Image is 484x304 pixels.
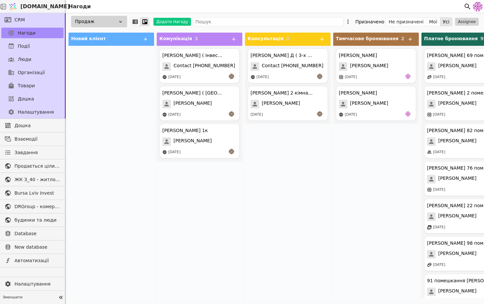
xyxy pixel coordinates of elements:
span: [PERSON_NAME] [174,100,212,108]
span: Люди [18,56,31,63]
img: online-store.svg [162,150,167,154]
span: Тимчасове бронювання [336,36,398,41]
a: Люди [1,54,64,65]
button: Усі [440,17,452,26]
img: an [229,74,234,79]
img: Logo [8,0,18,13]
div: [PERSON_NAME] 2 кімнатна і одно [251,90,313,97]
span: Організації [18,69,45,76]
span: CRM [14,16,25,23]
span: [PERSON_NAME] [438,137,476,146]
div: [DATE] [168,74,180,80]
span: Взаємодії [14,136,60,143]
img: events.svg [427,225,432,230]
span: Налаштування [14,281,60,288]
span: Contact [PHONE_NUMBER] [174,62,235,71]
div: [PERSON_NAME] Д ( 3-х к )Contact [PHONE_NUMBER][DATE]an [248,48,328,83]
div: [DATE] [433,187,445,193]
span: [PERSON_NAME] [438,175,476,183]
img: affiliate-program.svg [427,75,432,79]
button: Мої [426,17,440,26]
span: [PERSON_NAME] [438,100,476,108]
a: Події [1,41,64,51]
a: Товари [1,80,64,91]
img: an [229,149,234,154]
img: de [405,111,411,117]
div: [PERSON_NAME] ( Інвестиція ) [162,52,225,59]
div: [DATE] [345,74,357,80]
img: online-store.svg [162,112,167,117]
span: Продається цілий будинок [PERSON_NAME] нерухомість [14,163,60,170]
span: [PERSON_NAME] [438,288,476,296]
a: Автоматизації [1,255,64,266]
div: [DATE] [433,150,445,155]
button: Додати Нагоду [153,18,191,26]
span: Нагоди [18,30,36,37]
span: Дошка [14,122,60,129]
div: [PERSON_NAME] ( Інвестиція )Contact [PHONE_NUMBER][DATE]an [159,48,240,83]
div: [DATE] [433,74,445,80]
a: Завдання [1,147,64,158]
span: Зменшити [3,295,56,300]
div: [DATE] [168,112,180,118]
a: New database [1,242,64,252]
a: Додати Нагоду [149,18,191,26]
span: Платне бронювання [424,36,478,41]
span: Bursa Lviv Invest [14,190,60,197]
span: [PERSON_NAME] [438,212,476,221]
span: ЖК З_40 - житлова та комерційна нерухомість класу Преміум [14,176,60,183]
img: instagram.svg [427,187,432,192]
img: online-store.svg [251,75,255,79]
div: [PERSON_NAME][PERSON_NAME][DATE]de [336,86,416,121]
div: [DATE] [256,74,269,80]
a: будинки та люди [1,215,64,225]
span: [DOMAIN_NAME] [20,3,70,11]
button: Assignee [455,18,479,26]
span: 3 [195,36,198,41]
div: Продаж [71,16,127,27]
span: New database [14,244,60,251]
span: Комунікація [159,36,192,41]
div: [PERSON_NAME] ( [GEOGRAPHIC_DATA] )[PERSON_NAME][DATE]an [159,86,240,121]
a: Дошка [1,94,64,104]
span: Contact [PHONE_NUMBER] [262,62,323,71]
a: DRGroup - комерційна нерухоомість [1,201,64,212]
a: Організації [1,67,64,78]
span: [PERSON_NAME] [438,250,476,259]
span: Дошка [18,96,34,102]
img: instagram.svg [339,75,343,79]
span: будинки та люди [14,217,60,224]
img: an [317,111,322,117]
span: [PERSON_NAME] [174,137,212,146]
div: [DATE] [168,150,180,155]
div: [PERSON_NAME][PERSON_NAME][DATE]de [336,48,416,83]
span: 9 [480,36,484,41]
div: [PERSON_NAME] ( [GEOGRAPHIC_DATA] ) [162,90,225,97]
span: Налаштування [18,109,54,116]
a: Налаштування [1,279,64,289]
span: 2 [286,36,289,41]
div: [DATE] [433,112,445,118]
a: Database [1,228,64,239]
span: [PERSON_NAME] [438,62,476,71]
a: Нагоди [1,28,64,38]
span: 2 [401,36,404,41]
h2: Нагоди [66,3,91,11]
div: [DATE] [345,112,357,118]
span: [PERSON_NAME] [350,62,388,71]
a: [DOMAIN_NAME] [7,0,66,13]
img: an [229,111,234,117]
button: Не призначені [386,17,426,26]
span: Автоматизації [14,257,60,264]
span: Database [14,230,60,237]
img: de [405,74,411,79]
a: Взаємодії [1,134,64,144]
span: DRGroup - комерційна нерухоомість [14,203,60,210]
span: Події [18,43,30,50]
img: affiliate-program.svg [427,263,432,267]
div: [PERSON_NAME] Д ( 3-х к ) [251,52,313,59]
a: Bursa Lviv Invest [1,188,64,198]
a: Налаштування [1,107,64,117]
img: instagram.svg [427,112,432,117]
a: Дошка [1,120,64,131]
